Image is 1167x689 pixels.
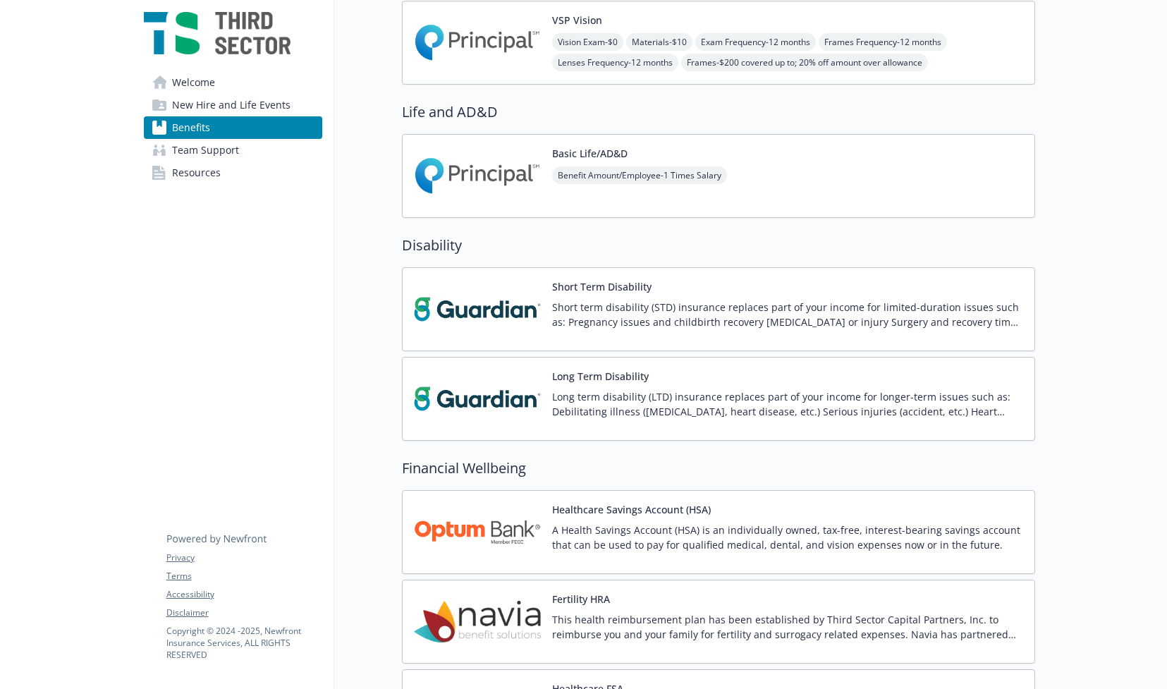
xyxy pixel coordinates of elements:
[172,161,221,184] span: Resources
[166,551,322,564] a: Privacy
[552,279,652,294] button: Short Term Disability
[552,502,711,517] button: Healthcare Savings Account (HSA)
[414,369,541,429] img: Guardian carrier logo
[172,116,210,139] span: Benefits
[144,116,322,139] a: Benefits
[402,458,1035,479] h2: Financial Wellbeing
[681,54,928,71] span: Frames - $200 covered up to; 20% off amount over allowance
[552,13,602,28] button: VSP Vision
[172,71,215,94] span: Welcome
[166,588,322,601] a: Accessibility
[626,33,692,51] span: Materials - $10
[552,389,1023,419] p: Long term disability (LTD) insurance replaces part of your income for longer-term issues such as:...
[552,54,678,71] span: Lenses Frequency - 12 months
[172,139,239,161] span: Team Support
[552,146,628,161] button: Basic Life/AD&D
[144,161,322,184] a: Resources
[552,300,1023,329] p: Short term disability (STD) insurance replaces part of your income for limited-duration issues su...
[414,13,541,73] img: Principal Financial Group Inc carrier logo
[552,369,649,384] button: Long Term Disability
[144,139,322,161] a: Team Support
[552,612,1023,642] p: This health reimbursement plan has been established by Third Sector Capital Partners, Inc. to rei...
[414,502,541,562] img: Optum Bank carrier logo
[819,33,947,51] span: Frames Frequency - 12 months
[552,523,1023,552] p: A Health Savings Account (HSA) is an individually owned, tax-free, interest-bearing savings accou...
[144,71,322,94] a: Welcome
[166,606,322,619] a: Disclaimer
[166,625,322,661] p: Copyright © 2024 - 2025 , Newfront Insurance Services, ALL RIGHTS RESERVED
[402,235,1035,256] h2: Disability
[414,146,541,206] img: Principal Financial Group Inc carrier logo
[402,102,1035,123] h2: Life and AD&D
[552,592,610,606] button: Fertility HRA
[414,592,541,652] img: Navia Benefit Solutions carrier logo
[552,166,727,184] span: Benefit Amount/Employee - 1 Times Salary
[144,94,322,116] a: New Hire and Life Events
[172,94,291,116] span: New Hire and Life Events
[166,570,322,583] a: Terms
[695,33,816,51] span: Exam Frequency - 12 months
[552,33,623,51] span: Vision Exam - $0
[414,279,541,339] img: Guardian carrier logo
